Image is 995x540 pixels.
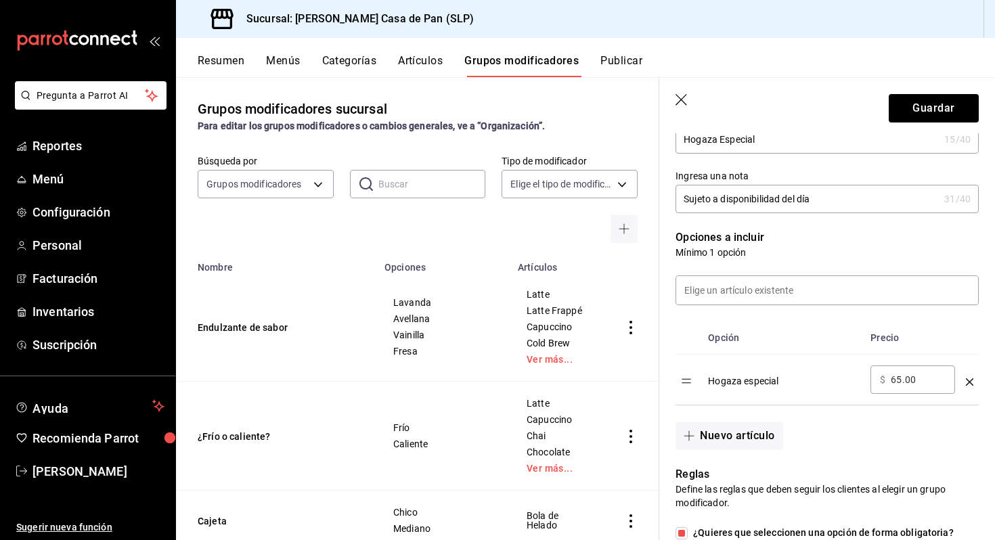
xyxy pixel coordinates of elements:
span: Chai [527,431,585,441]
span: Caliente [393,439,493,449]
button: Categorías [322,54,377,77]
div: Hogaza especial [708,365,860,388]
span: Avellana [393,314,493,323]
button: Grupos modificadores [464,54,579,77]
span: Recomienda Parrot [32,429,164,447]
span: Grupos modificadores [206,177,302,191]
span: Personal [32,236,164,254]
h3: Sucursal: [PERSON_NAME] Casa de Pan (SLP) [236,11,474,27]
label: Ingresa una nota [676,171,979,181]
span: Pregunta a Parrot AI [37,89,146,103]
span: Ayuda [32,398,147,414]
input: Nota de uso interno, no visible para el cliente [676,185,939,212]
span: Reportes [32,137,164,155]
span: $ [880,375,885,384]
span: Mediano [393,524,493,533]
label: Tipo de modificador [502,156,638,166]
th: Artículos [510,254,602,273]
button: Artículos [398,54,443,77]
span: ¿Quieres que seleccionen una opción de forma obligatoria? [688,526,954,540]
span: Chocolate [527,447,585,457]
span: Cold Brew [527,338,585,348]
p: Define las reglas que deben seguir los clientes al elegir un grupo modificador. [676,482,979,510]
span: Frío [393,423,493,432]
span: Elige el tipo de modificador [510,177,613,191]
div: navigation tabs [198,54,995,77]
p: Reglas [676,466,979,482]
button: Nuevo artículo [676,422,782,450]
span: Suscripción [32,336,164,354]
span: Lavanda [393,298,493,307]
button: actions [624,321,638,334]
a: Ver más... [527,355,585,364]
span: Chico [393,508,493,517]
a: Ver más... [527,464,585,473]
strong: Para editar los grupos modificadores o cambios generales, ve a “Organización”. [198,120,545,131]
span: Latte [527,399,585,408]
button: Menús [266,54,300,77]
input: Buscar [378,171,486,198]
span: Latte Frappé [527,306,585,315]
span: Configuración [32,203,164,221]
th: Opción [703,321,865,355]
span: Latte [527,290,585,299]
span: Vainilla [393,330,493,340]
button: actions [624,430,638,443]
button: Resumen [198,54,244,77]
div: 15 /40 [944,133,971,146]
span: Inventarios [32,302,164,321]
span: Menú [32,170,164,188]
button: actions [624,514,638,528]
button: Cajeta [198,514,360,528]
th: Nombre [176,254,376,273]
a: Pregunta a Parrot AI [9,98,167,112]
p: Mínimo 1 opción [676,246,979,259]
p: Opciones a incluir [676,229,979,246]
label: Búsqueda por [198,156,334,166]
span: Bola de Helado [527,511,585,530]
span: Capuccino [527,322,585,332]
span: Sugerir nueva función [16,520,164,535]
span: Capuccino [527,415,585,424]
button: Publicar [600,54,642,77]
span: Facturación [32,269,164,288]
button: Guardar [889,94,979,122]
button: ¿Frío o caliente? [198,430,360,443]
input: Elige un artículo existente [676,276,978,305]
span: [PERSON_NAME] [32,462,164,480]
button: open_drawer_menu [149,35,160,46]
th: Precio [865,321,960,355]
span: Fresa [393,346,493,356]
th: Opciones [376,254,510,273]
div: Grupos modificadores sucursal [198,99,387,119]
table: optionsTable [676,321,979,405]
button: Endulzante de sabor [198,321,360,334]
div: 31 /40 [944,192,971,206]
button: Pregunta a Parrot AI [15,81,167,110]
